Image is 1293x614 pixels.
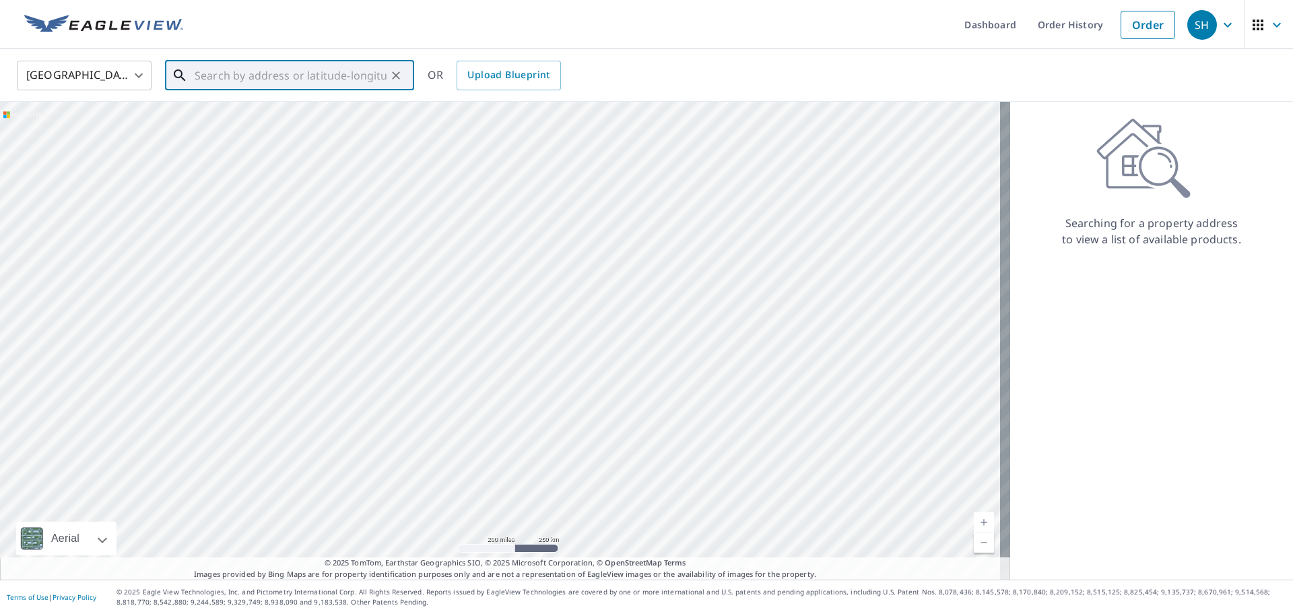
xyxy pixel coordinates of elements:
[47,522,84,555] div: Aerial
[325,557,686,569] span: © 2025 TomTom, Earthstar Geographics SIO, © 2025 Microsoft Corporation, ©
[467,67,550,84] span: Upload Blueprint
[457,61,560,90] a: Upload Blueprint
[1061,215,1242,247] p: Searching for a property address to view a list of available products.
[1187,10,1217,40] div: SH
[664,557,686,567] a: Terms
[17,57,152,94] div: [GEOGRAPHIC_DATA]
[24,15,183,35] img: EV Logo
[974,532,994,553] a: Current Level 5, Zoom Out
[53,592,96,602] a: Privacy Policy
[428,61,561,90] div: OR
[7,592,48,602] a: Terms of Use
[605,557,661,567] a: OpenStreetMap
[387,66,405,85] button: Clear
[7,593,96,601] p: |
[974,512,994,532] a: Current Level 5, Zoom In
[16,522,117,555] div: Aerial
[195,57,387,94] input: Search by address or latitude-longitude
[1121,11,1175,39] a: Order
[117,587,1286,607] p: © 2025 Eagle View Technologies, Inc. and Pictometry International Corp. All Rights Reserved. Repo...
